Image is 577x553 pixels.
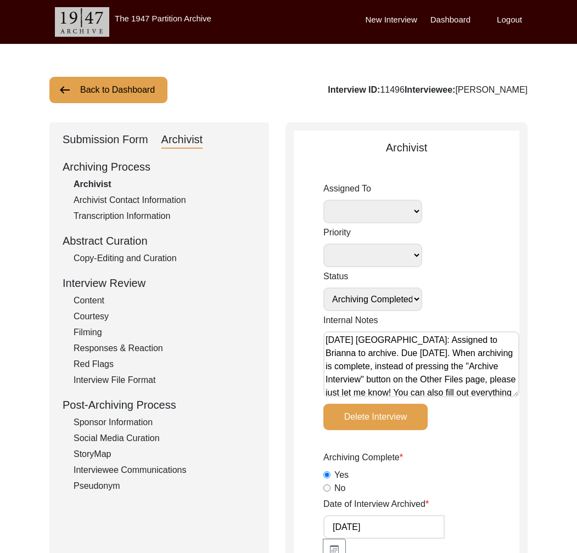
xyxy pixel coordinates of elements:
[74,194,256,207] div: Archivist Contact Information
[63,131,148,149] div: Submission Form
[63,233,256,249] div: Abstract Curation
[74,294,256,307] div: Content
[334,469,349,482] label: Yes
[74,479,256,493] div: Pseudonym
[63,159,256,175] div: Archiving Process
[74,464,256,477] div: Interviewee Communications
[74,432,256,445] div: Social Media Curation
[74,342,256,355] div: Responses & Reaction
[334,482,345,495] label: No
[328,85,380,94] b: Interview ID:
[323,404,428,430] button: Delete Interview
[366,14,417,26] label: New Interview
[49,77,167,103] button: Back to Dashboard
[405,85,455,94] b: Interviewee:
[63,275,256,291] div: Interview Review
[74,178,256,191] div: Archivist
[294,139,519,156] div: Archivist
[74,416,256,429] div: Sponsor Information
[323,515,445,539] input: MM/DD/YYYY
[74,252,256,265] div: Copy-Editing and Curation
[430,14,470,26] label: Dashboard
[497,14,522,26] label: Logout
[74,374,256,387] div: Interview File Format
[323,314,378,327] label: Internal Notes
[74,358,256,371] div: Red Flags
[323,182,422,195] label: Assigned To
[74,310,256,323] div: Courtesy
[55,7,109,37] img: header-logo.png
[323,270,422,283] label: Status
[115,14,211,23] label: The 1947 Partition Archive
[328,83,528,97] div: 11496 [PERSON_NAME]
[323,226,422,239] label: Priority
[74,448,256,461] div: StoryMap
[323,451,403,464] label: Archiving Complete
[323,498,429,511] label: Date of Interview Archived
[63,397,256,413] div: Post-Archiving Process
[74,210,256,223] div: Transcription Information
[74,326,256,339] div: Filming
[58,83,71,97] img: arrow-left.png
[161,131,203,149] div: Archivist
